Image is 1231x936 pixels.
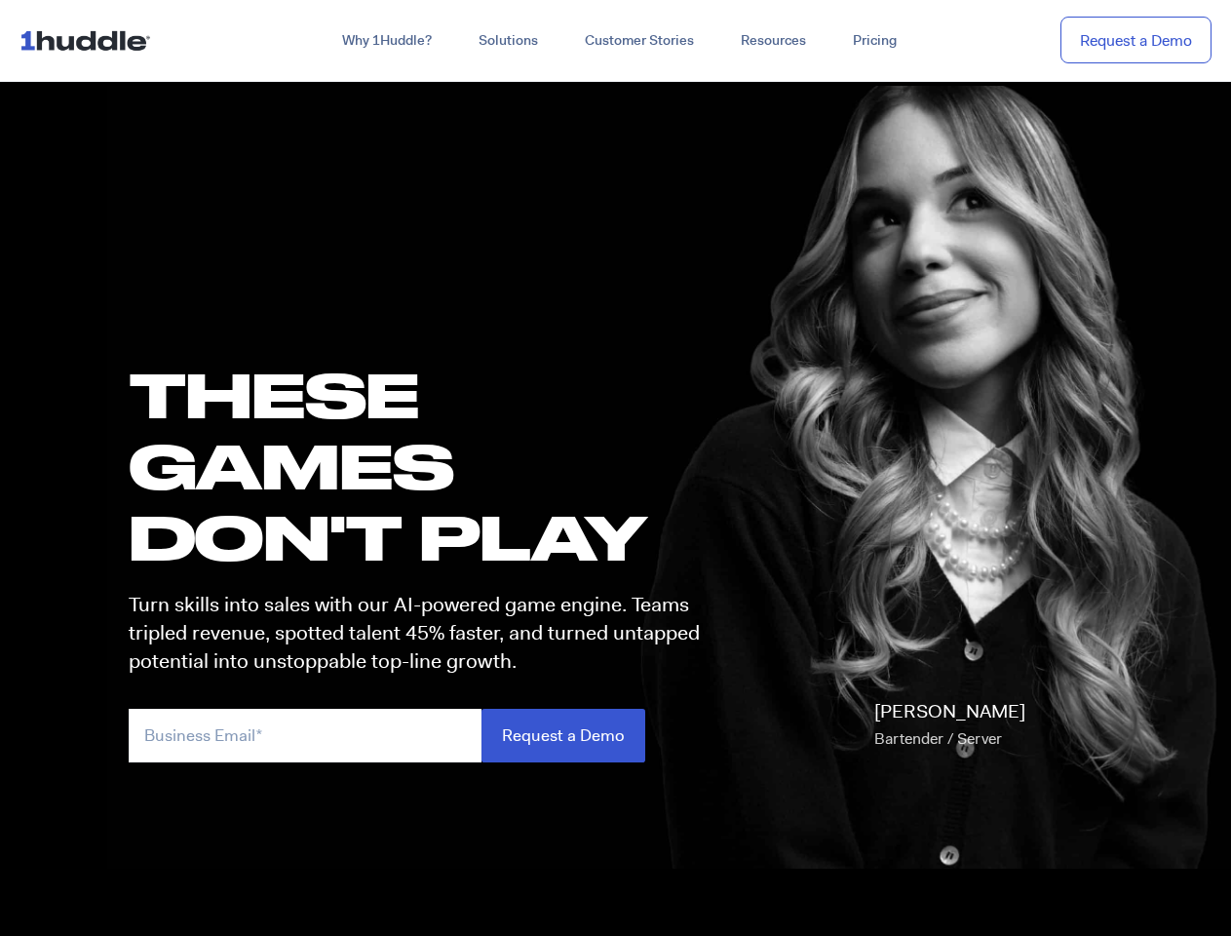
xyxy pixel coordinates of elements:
[874,698,1025,753] p: [PERSON_NAME]
[129,709,481,762] input: Business Email*
[874,728,1002,749] span: Bartender / Server
[455,23,561,58] a: Solutions
[829,23,920,58] a: Pricing
[19,21,159,58] img: ...
[717,23,829,58] a: Resources
[319,23,455,58] a: Why 1Huddle?
[1060,17,1212,64] a: Request a Demo
[561,23,717,58] a: Customer Stories
[129,359,717,573] h1: these GAMES DON'T PLAY
[129,591,717,677] p: Turn skills into sales with our AI-powered game engine. Teams tripled revenue, spotted talent 45%...
[481,709,645,762] input: Request a Demo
